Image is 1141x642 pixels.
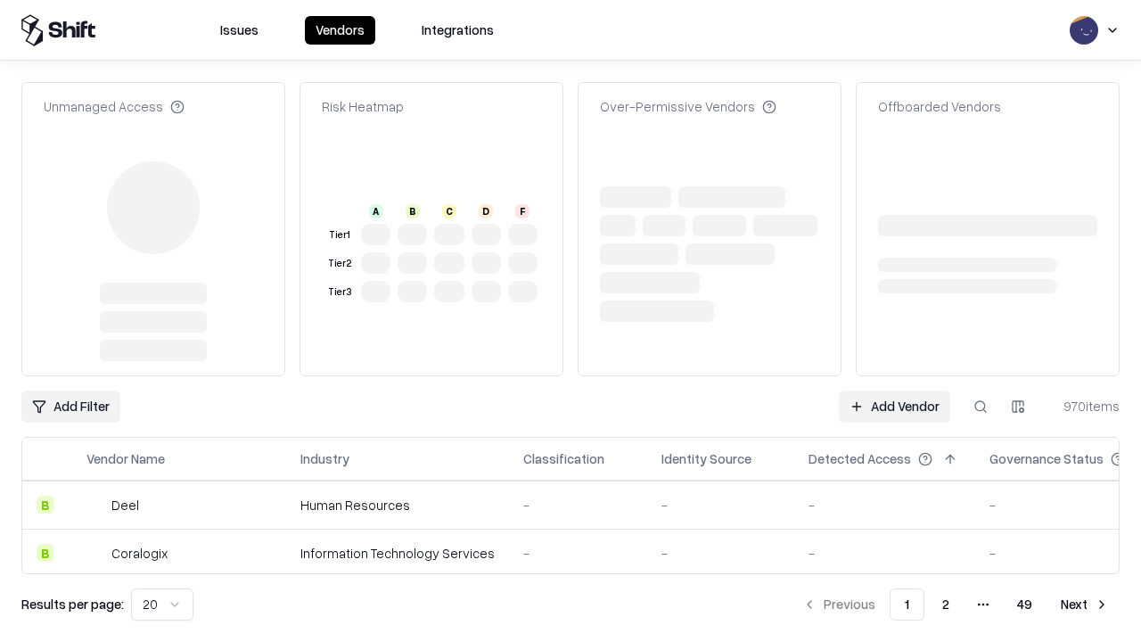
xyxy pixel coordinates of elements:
div: Deel [111,496,139,514]
div: Coralogix [111,544,168,563]
div: F [515,204,529,218]
img: Deel [86,496,104,514]
div: - [523,496,633,514]
div: B [37,496,54,514]
div: Tier 1 [325,227,354,243]
div: Governance Status [989,449,1104,468]
button: 2 [928,588,964,621]
div: Vendor Name [86,449,165,468]
div: C [442,204,456,218]
nav: pagination [792,588,1120,621]
div: Detected Access [809,449,911,468]
div: Classification [523,449,604,468]
div: Identity Source [661,449,751,468]
button: 1 [890,588,924,621]
div: B [37,544,54,562]
div: - [809,496,961,514]
button: Integrations [411,16,505,45]
div: Tier 2 [325,256,354,271]
div: Information Technology Services [300,544,495,563]
button: Next [1050,588,1120,621]
div: - [809,544,961,563]
div: Risk Heatmap [322,97,404,116]
img: Coralogix [86,544,104,562]
div: - [523,544,633,563]
div: - [661,496,780,514]
button: 49 [1003,588,1047,621]
button: Add Filter [21,391,120,423]
div: Industry [300,449,349,468]
div: Human Resources [300,496,495,514]
div: - [661,544,780,563]
div: A [369,204,383,218]
div: Unmanaged Access [44,97,185,116]
button: Issues [209,16,269,45]
div: 970 items [1048,397,1120,416]
div: D [479,204,493,218]
button: Vendors [305,16,375,45]
div: Over-Permissive Vendors [600,97,776,116]
div: B [406,204,420,218]
p: Results per page: [21,595,124,613]
div: Offboarded Vendors [878,97,1001,116]
div: Tier 3 [325,284,354,300]
a: Add Vendor [839,391,950,423]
